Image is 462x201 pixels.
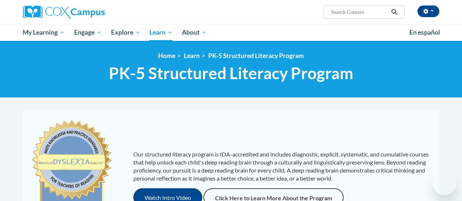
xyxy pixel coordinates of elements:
[23,28,65,37] span: My Learning
[109,63,353,83] span: PK-5 Structured Literacy Program
[182,28,207,37] span: About
[409,28,440,36] span: En español
[208,52,304,59] a: PK-5 Structured Literacy Program
[158,52,175,59] a: Home
[149,28,172,37] span: Learn
[177,24,211,41] a: About
[23,5,105,19] img: Cox Campus
[184,52,200,59] a: Learn
[74,28,102,37] span: Engage
[405,25,445,40] a: En español
[18,24,70,41] a: My Learning
[433,172,456,195] iframe: Button to launch messaging window
[145,24,177,41] a: Learn
[133,150,432,182] p: Our structured literacy program is IDA-accredited and includes diagnostic, explicit, systematic, ...
[330,8,389,16] input: Search Courses
[111,28,140,37] span: Explore
[69,24,106,41] a: Engage
[106,24,145,41] a: Explore
[389,8,400,16] button: Search
[18,24,445,41] div: Main menu
[23,5,154,19] a: Cox Campus
[417,5,439,17] button: Account Settings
